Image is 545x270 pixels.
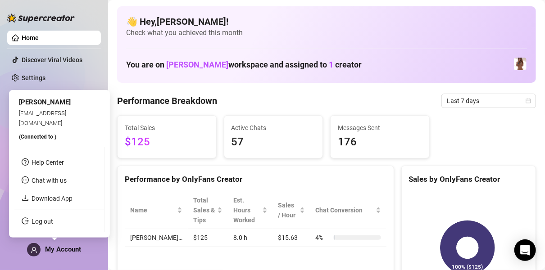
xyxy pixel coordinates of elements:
[32,195,73,202] a: Download App
[22,34,39,41] a: Home
[273,192,310,229] th: Sales / Hour
[19,109,66,126] span: [EMAIL_ADDRESS][DOMAIN_NAME]
[126,60,362,70] h1: You are on workspace and assigned to creator
[125,173,386,185] div: Performance by OnlyFans Creator
[125,123,209,133] span: Total Sales
[409,173,528,185] div: Sales by OnlyFans Creator
[14,214,104,229] li: Log out
[125,229,188,247] td: [PERSON_NAME]…
[232,134,316,151] span: 57
[232,123,316,133] span: Active Chats
[166,60,228,69] span: [PERSON_NAME]
[126,28,527,38] span: Check what you achieved this month
[447,94,531,108] span: Last 7 days
[278,200,298,220] span: Sales / Hour
[19,134,56,140] span: (Connected to )
[22,74,45,81] a: Settings
[126,15,527,28] h4: 👋 Hey, [PERSON_NAME] !
[31,247,37,253] span: user
[125,192,188,229] th: Name
[32,218,53,225] a: Log out
[193,195,215,225] span: Total Sales & Tips
[316,205,374,215] span: Chat Conversion
[32,177,67,184] span: Chat with us
[273,229,310,247] td: $15.63
[514,58,527,70] img: Stassi
[233,195,260,225] div: Est. Hours Worked
[316,233,330,243] span: 4 %
[514,239,536,261] div: Open Intercom Messenger
[228,229,272,247] td: 8.0 h
[338,123,422,133] span: Messages Sent
[338,134,422,151] span: 176
[310,192,386,229] th: Chat Conversion
[188,192,228,229] th: Total Sales & Tips
[130,205,175,215] span: Name
[125,134,209,151] span: $125
[117,94,217,107] h4: Performance Breakdown
[526,98,531,103] span: calendar
[188,229,228,247] td: $125
[7,13,75,22] img: logo-BBDzfeDw.svg
[22,176,29,184] span: message
[32,159,64,166] a: Help Center
[19,98,71,106] span: [PERSON_NAME]
[22,56,82,63] a: Discover Viral Videos
[45,245,81,253] span: My Account
[329,60,333,69] span: 1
